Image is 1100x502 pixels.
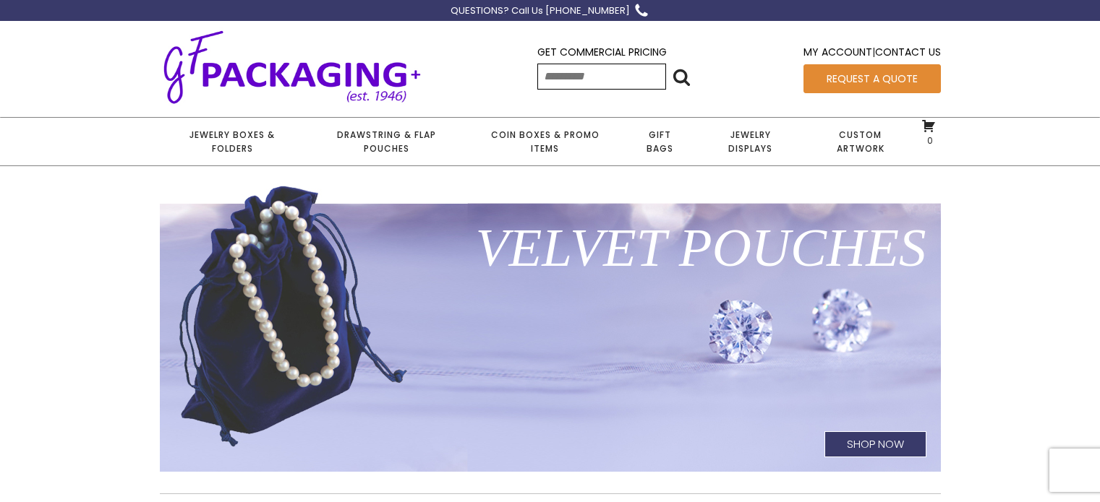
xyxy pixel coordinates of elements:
div: QUESTIONS? Call Us [PHONE_NUMBER] [451,4,630,19]
a: Jewelry Displays [697,118,804,165]
a: Request a Quote [803,64,941,93]
a: Get Commercial Pricing [537,45,667,59]
a: Custom Artwork [804,118,916,165]
a: 0 [921,118,936,146]
a: Velvet PouchesShop Now [160,183,941,472]
h1: Velvet Pouches [160,197,941,298]
a: Drawstring & Flap Pouches [305,118,467,165]
a: My Account [803,45,872,59]
h1: Shop Now [824,431,926,457]
div: | [803,44,941,64]
a: Contact Us [875,45,941,59]
img: GF Packaging + - Established 1946 [160,27,425,106]
span: 0 [924,134,933,147]
a: Jewelry Boxes & Folders [160,118,305,165]
a: Gift Bags [623,118,697,165]
a: Coin Boxes & Promo Items [467,118,622,165]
